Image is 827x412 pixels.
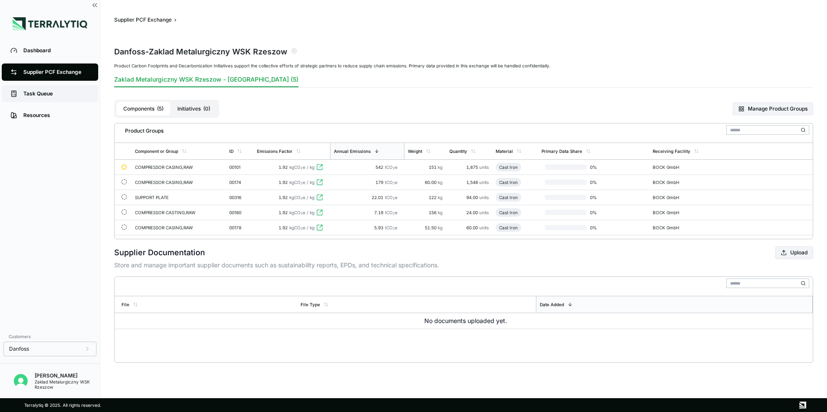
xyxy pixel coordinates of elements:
span: 1.92 [279,180,288,185]
sub: 2 [301,166,303,170]
span: units [479,165,489,170]
button: Components(5) [116,102,170,116]
span: tCO e [385,180,397,185]
button: Manage Product Groups [733,102,813,115]
span: ( 5 ) [157,105,163,112]
sub: 2 [301,212,303,216]
div: BOCK GmbH [653,165,694,170]
div: Weight [408,149,422,154]
span: tCO e [385,225,397,230]
sub: 2 [393,166,395,170]
span: units [479,210,489,215]
div: Cast Iron [499,165,518,170]
div: Cast Iron [499,210,518,215]
span: 1,875 [466,165,479,170]
div: COMPRESSOR CASING,RAW [135,165,197,170]
span: kg [438,180,442,185]
span: › [174,16,176,23]
span: 7.19 [374,210,385,215]
span: 0 % [587,195,614,200]
span: 0 % [587,210,614,215]
div: Primary Data Share [542,149,582,154]
span: tCO e [385,195,397,200]
div: Zaklad Metalurgiczny WSK Rzeszow [35,379,100,390]
div: Cast Iron [499,180,518,185]
sub: 2 [393,196,395,200]
div: Product Groups [118,124,163,134]
div: 00316 [229,195,250,200]
span: 122 [429,195,438,200]
sub: 2 [393,212,395,216]
div: ID [229,149,234,154]
span: units [479,180,489,185]
button: Upload [775,246,813,259]
span: kg [438,195,442,200]
span: 1.92 [279,225,288,230]
button: Open user button [10,371,31,391]
span: 60.00 [466,225,479,230]
div: Quantity [449,149,467,154]
div: BOCK GmbH [653,180,694,185]
div: File [122,302,129,307]
span: ( 0 ) [203,105,210,112]
div: BOCK GmbH [653,225,694,230]
div: COMPRESSOR CASTING,RAW [135,210,197,215]
span: 0 % [587,225,614,230]
div: Supplier PCF Exchange [23,69,90,76]
span: kg [438,165,442,170]
div: 00178 [229,225,250,230]
span: tCO e [385,165,397,170]
span: tCO e [385,210,397,215]
sub: 2 [301,227,303,231]
span: kgCO e / kg [289,225,314,230]
div: Annual Emissions [334,149,371,154]
button: Initiatives(0) [170,102,217,116]
button: Supplier PCF Exchange [114,16,172,23]
span: 1,548 [466,180,479,185]
span: 156 [429,210,438,215]
span: kg [438,225,442,230]
span: 1.92 [279,165,288,170]
span: 151 [429,165,438,170]
span: kgCO e / kg [289,210,314,215]
span: 0 % [587,165,614,170]
div: Customers [3,331,96,342]
span: units [479,195,489,200]
div: File Type [301,302,320,307]
div: Product Carbon Footprints and Decarbonization Initiatives support the collective efforts of strat... [114,63,813,68]
div: 00101 [229,165,250,170]
span: 51.50 [425,225,438,230]
span: 24.00 [466,210,479,215]
span: kgCO e / kg [289,180,314,185]
sub: 2 [301,196,303,200]
span: 179 [375,180,385,185]
sub: 2 [301,181,303,185]
td: No documents uploaded yet. [115,313,813,329]
span: 0 % [587,180,614,185]
span: units [479,225,489,230]
sub: 2 [393,181,395,185]
span: 542 [375,165,385,170]
div: SUPPORT PLATE [135,195,197,200]
span: kg [438,210,442,215]
div: BOCK GmbH [653,195,694,200]
span: kgCO e / kg [289,165,314,170]
div: Cast Iron [499,195,518,200]
span: 22.01 [372,195,385,200]
span: kgCO e / kg [289,195,314,200]
div: Danfoss - Zaklad Metalurgiczny WSK Rzeszow [114,45,287,57]
p: Store and manage important supplier documents such as sustainability reports, EPDs, and technical... [114,261,813,269]
div: Component or Group [135,149,178,154]
div: 00180 [229,210,250,215]
div: BOCK GmbH [653,210,694,215]
sub: 2 [393,227,395,231]
div: 00174 [229,180,250,185]
div: COMPRESSOR CASING,RAW [135,225,197,230]
div: Date Added [540,302,564,307]
div: Task Queue [23,90,90,97]
div: Receiving Facility [653,149,690,154]
span: 60.00 [425,180,438,185]
span: 94.00 [466,195,479,200]
img: Logo [13,17,87,30]
div: Emissions Factor [257,149,292,154]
